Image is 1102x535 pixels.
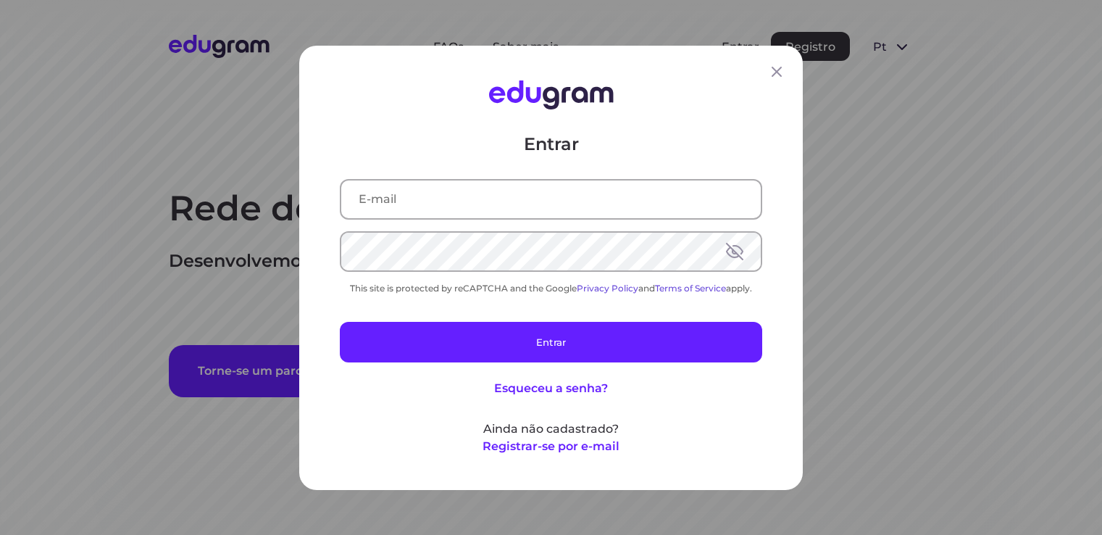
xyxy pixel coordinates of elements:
button: Entrar [340,321,762,362]
div: This site is protected by reCAPTCHA and the Google and apply. [340,282,762,293]
input: E-mail [341,180,761,217]
button: Registrar-se por e-mail [483,437,619,455]
button: Esqueceu a senha? [494,379,608,397]
a: Terms of Service [655,282,726,293]
img: Edugram Logo [489,80,614,109]
a: Privacy Policy [577,282,638,293]
p: Entrar [340,132,762,155]
p: Ainda não cadastrado? [340,420,762,437]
